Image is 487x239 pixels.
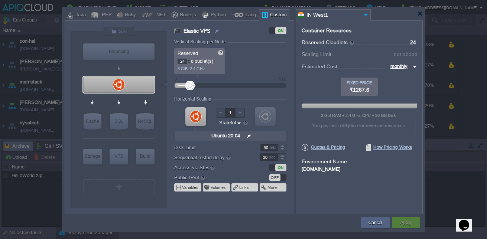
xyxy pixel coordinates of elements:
div: Storage Containers [83,149,102,164]
div: Build Node [136,149,155,164]
div: Create New Layer [83,179,155,194]
div: Python [208,10,226,21]
div: Storage [83,149,102,164]
div: [DOMAIN_NAME] [302,165,417,172]
div: SQL [110,113,128,130]
div: Custom [268,10,287,21]
div: GB [270,144,277,151]
label: Access via SLB [174,163,250,171]
span: Scaling Limit [302,51,331,57]
div: 0 [175,77,177,81]
div: Vertical Scaling per Node [174,39,228,45]
div: Java [73,10,86,21]
button: Links [239,184,250,190]
div: PHP [100,10,112,21]
div: Balancing [83,43,155,60]
button: Volumes [211,184,227,190]
button: More [267,184,277,190]
button: Apply [400,219,411,226]
div: Cache [84,113,101,130]
button: Variables [182,184,199,190]
div: FIXED PRICE [341,81,378,85]
label: Disk Limit [174,144,250,151]
div: 3 GiB RAM + 2.4 GHz CPU + 30 GB Disk [301,113,416,118]
label: Public IPv4 [174,173,250,181]
p: cloudlet(s) [178,56,223,64]
div: VPS [110,149,128,164]
span: Reserved [178,50,198,56]
div: Node.js [178,10,196,21]
button: Cancel [369,219,382,226]
div: NoSQL Databases [136,113,154,130]
div: Elastic VPS [110,149,128,164]
div: Elastic VPS [83,76,155,93]
div: .NET [153,10,166,21]
div: Ruby [123,10,136,21]
div: Load Balancer [83,43,155,60]
span: Quotas & Pricing [302,144,345,151]
div: ON [275,27,286,34]
div: Horizontal Scaling [174,96,213,102]
label: Sequential restart delay [174,153,250,161]
div: not added [394,52,418,57]
div: Build [136,149,155,164]
span: Reserved Cloudlets [302,39,355,45]
span: ₹1267.6 [350,87,369,93]
div: NoSQL [136,113,154,130]
div: ON [275,164,286,171]
div: OFF [269,174,280,181]
iframe: chat widget [456,209,480,232]
div: Lang [243,10,256,21]
label: Environment Name [302,158,347,164]
div: Container Resources [302,28,351,33]
div: 512 [279,77,286,81]
span: Estimated Cost [302,62,337,71]
span: 24 [410,39,416,45]
div: sec [269,154,277,161]
span: 3 GiB, 2.4 GHz [178,66,205,71]
div: SQL Databases [110,113,128,130]
span: How Pricing Works [366,144,412,151]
